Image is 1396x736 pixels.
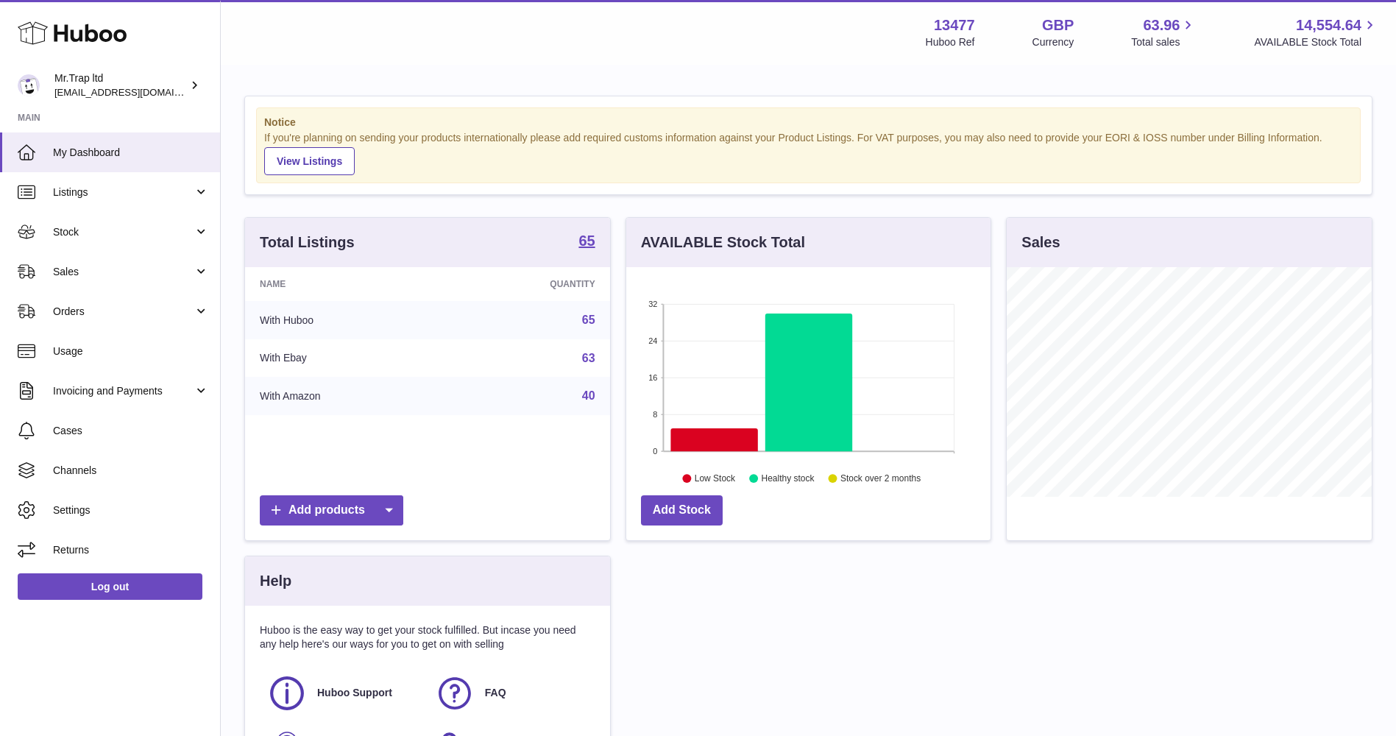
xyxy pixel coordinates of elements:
[1021,233,1060,252] h3: Sales
[53,146,209,160] span: My Dashboard
[264,131,1353,175] div: If you're planning on sending your products internationally please add required customs informati...
[1042,15,1074,35] strong: GBP
[1254,35,1378,49] span: AVAILABLE Stock Total
[435,673,588,713] a: FAQ
[1143,15,1180,35] span: 63.96
[582,389,595,402] a: 40
[260,233,355,252] h3: Total Listings
[582,314,595,326] a: 65
[641,233,805,252] h3: AVAILABLE Stock Total
[1131,35,1197,49] span: Total sales
[18,573,202,600] a: Log out
[578,233,595,251] a: 65
[648,373,657,382] text: 16
[54,71,187,99] div: Mr.Trap ltd
[245,301,444,339] td: With Huboo
[840,473,921,484] text: Stock over 2 months
[260,571,291,591] h3: Help
[54,86,216,98] span: [EMAIL_ADDRESS][DOMAIN_NAME]
[1032,35,1074,49] div: Currency
[695,473,736,484] text: Low Stock
[653,447,657,456] text: 0
[245,377,444,415] td: With Amazon
[317,686,392,700] span: Huboo Support
[761,473,815,484] text: Healthy stock
[934,15,975,35] strong: 13477
[53,185,194,199] span: Listings
[582,352,595,364] a: 63
[245,267,444,301] th: Name
[267,673,420,713] a: Huboo Support
[18,74,40,96] img: office@grabacz.eu
[245,339,444,378] td: With Ebay
[578,233,595,248] strong: 65
[53,384,194,398] span: Invoicing and Payments
[260,495,403,526] a: Add products
[53,225,194,239] span: Stock
[53,424,209,438] span: Cases
[444,267,609,301] th: Quantity
[641,495,723,526] a: Add Stock
[260,623,595,651] p: Huboo is the easy way to get your stock fulfilled. But incase you need any help here's our ways f...
[264,116,1353,130] strong: Notice
[53,464,209,478] span: Channels
[53,265,194,279] span: Sales
[653,410,657,419] text: 8
[1131,15,1197,49] a: 63.96 Total sales
[1254,15,1378,49] a: 14,554.64 AVAILABLE Stock Total
[926,35,975,49] div: Huboo Ref
[648,300,657,308] text: 32
[648,336,657,345] text: 24
[53,503,209,517] span: Settings
[485,686,506,700] span: FAQ
[53,543,209,557] span: Returns
[1296,15,1361,35] span: 14,554.64
[53,305,194,319] span: Orders
[264,147,355,175] a: View Listings
[53,344,209,358] span: Usage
